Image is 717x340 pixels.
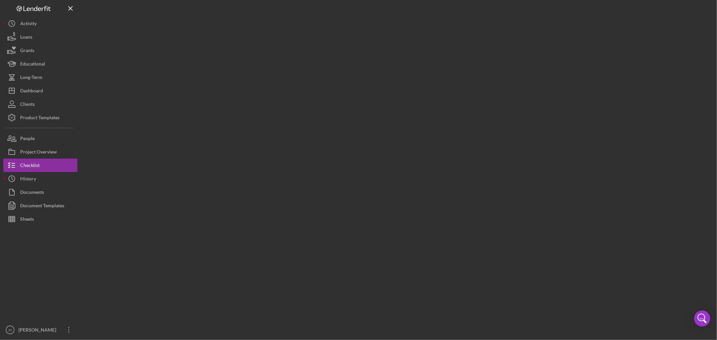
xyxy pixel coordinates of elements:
[3,185,77,199] button: Documents
[20,159,40,174] div: Checklist
[20,17,37,32] div: Activity
[3,172,77,185] button: History
[3,71,77,84] button: Long-Term
[20,44,34,59] div: Grants
[3,44,77,57] button: Grants
[20,84,43,99] div: Dashboard
[3,159,77,172] button: Checklist
[20,132,35,147] div: People
[20,111,59,126] div: Product Templates
[8,328,12,332] text: IN
[694,310,710,327] div: Open Intercom Messenger
[3,199,77,212] button: Document Templates
[3,97,77,111] button: Clients
[3,145,77,159] button: Project Overview
[17,323,61,338] div: [PERSON_NAME]
[3,30,77,44] button: Loans
[3,212,77,226] button: Sheets
[3,17,77,30] button: Activity
[3,57,77,71] button: Educational
[3,84,77,97] button: Dashboard
[20,199,64,214] div: Document Templates
[20,71,42,86] div: Long-Term
[20,172,36,187] div: History
[3,132,77,145] button: People
[3,323,77,337] button: IN[PERSON_NAME]
[20,185,44,201] div: Documents
[20,57,45,72] div: Educational
[20,97,35,113] div: Clients
[20,145,57,160] div: Project Overview
[3,111,77,124] button: Product Templates
[20,30,32,45] div: Loans
[20,212,34,227] div: Sheets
